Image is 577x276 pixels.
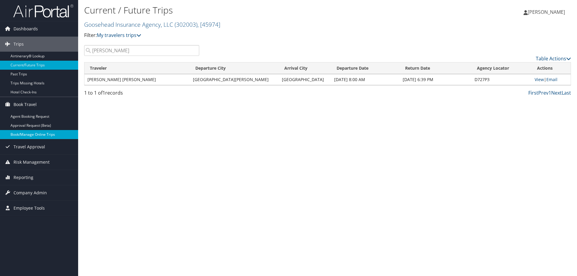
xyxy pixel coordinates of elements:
[84,89,199,99] div: 1 to 1 of records
[400,62,472,74] th: Return Date: activate to sort column ascending
[14,21,38,36] span: Dashboards
[84,62,190,74] th: Traveler: activate to sort column ascending
[14,155,50,170] span: Risk Management
[14,170,33,185] span: Reporting
[331,74,400,85] td: [DATE] 8:00 AM
[551,89,562,96] a: Next
[528,89,538,96] a: First
[102,89,105,96] span: 1
[546,77,557,82] a: Email
[190,62,279,74] th: Departure City: activate to sort column ascending
[279,74,331,85] td: [GEOGRAPHIC_DATA]
[524,3,571,21] a: [PERSON_NAME]
[14,139,45,154] span: Travel Approval
[84,4,409,17] h1: Current / Future Trips
[13,4,73,18] img: airportal-logo.png
[548,89,551,96] a: 1
[14,201,45,216] span: Employee Tools
[472,74,532,85] td: D727P3
[562,89,571,96] a: Last
[400,74,472,85] td: [DATE] 6:39 PM
[535,77,544,82] a: View
[532,74,571,85] td: |
[14,185,47,200] span: Company Admin
[532,62,571,74] th: Actions
[190,74,279,85] td: [GEOGRAPHIC_DATA][PERSON_NAME]
[84,32,409,39] p: Filter:
[279,62,331,74] th: Arrival City: activate to sort column ascending
[84,74,190,85] td: [PERSON_NAME] [PERSON_NAME]
[331,62,400,74] th: Departure Date: activate to sort column descending
[14,37,24,52] span: Trips
[84,45,199,56] input: Search Traveler or Arrival City
[175,20,197,29] span: ( 302003 )
[84,20,220,29] a: Goosehead Insurance Agency, LLC
[528,9,565,15] span: [PERSON_NAME]
[538,89,548,96] a: Prev
[14,97,37,112] span: Book Travel
[197,20,220,29] span: , [ 45974 ]
[536,55,571,62] a: Table Actions
[472,62,532,74] th: Agency Locator: activate to sort column ascending
[97,32,141,38] a: My travelers trips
